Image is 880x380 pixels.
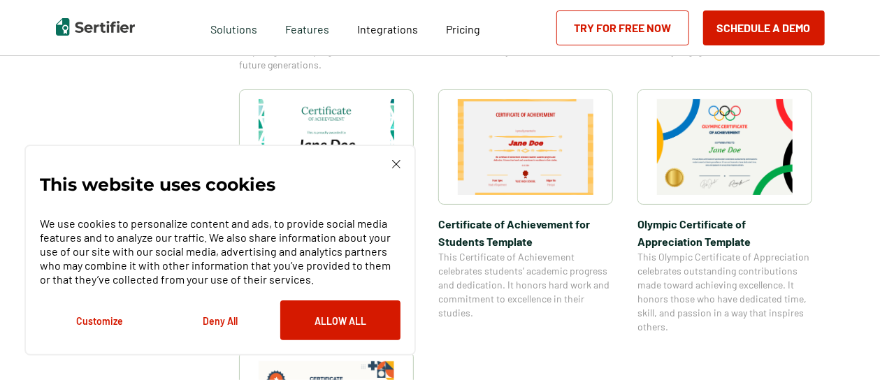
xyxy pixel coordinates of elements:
button: Schedule a Demo [703,10,825,45]
span: Olympic Certificate of Appreciation​ Template [637,215,812,250]
p: We use cookies to personalize content and ads, to provide social media features and to analyze ou... [40,217,401,286]
a: Try for Free Now [556,10,689,45]
button: Allow All [280,300,401,340]
a: Integrations [357,19,418,36]
span: Certificate of Achievement for Students Template [438,215,613,250]
img: Olympic Certificate of Appreciation​ Template [657,99,793,195]
img: Certificate of Achievement for Students Template [458,99,593,195]
a: Certificate of Achievement for Elementary Students TemplateCertificate of Achievement for Element... [239,89,414,334]
img: Certificate of Achievement for Elementary Students Template [259,99,394,195]
img: Sertifier | Digital Credentialing Platform [56,18,135,36]
span: Features [285,19,329,36]
img: Cookie Popup Close [392,160,401,168]
span: Solutions [210,19,257,36]
a: Pricing [446,19,480,36]
span: Pricing [446,22,480,36]
span: This Certificate of Achievement celebrates students’ academic progress and dedication. It honors ... [438,250,613,320]
a: Certificate of Achievement for Students TemplateCertificate of Achievement for Students TemplateT... [438,89,613,334]
button: Deny All [160,300,280,340]
iframe: Chat Widget [810,313,880,380]
p: This website uses cookies [40,177,275,191]
button: Customize [40,300,160,340]
span: Integrations [357,22,418,36]
a: Olympic Certificate of Appreciation​ TemplateOlympic Certificate of Appreciation​ TemplateThis Ol... [637,89,812,334]
span: This Olympic Certificate of Appreciation celebrates outstanding contributions made toward achievi... [637,250,812,334]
